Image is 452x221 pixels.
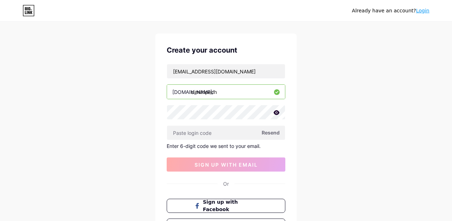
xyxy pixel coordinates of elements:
[172,88,214,96] div: [DOMAIN_NAME]/
[203,198,258,213] span: Sign up with Facebook
[167,45,285,55] div: Create your account
[195,162,258,168] span: sign up with email
[262,129,280,136] span: Resend
[167,199,285,213] button: Sign up with Facebook
[223,180,229,187] div: Or
[167,64,285,78] input: Email
[352,7,429,14] div: Already have an account?
[167,85,285,99] input: username
[167,157,285,172] button: sign up with email
[167,143,285,149] div: Enter 6-digit code we sent to your email.
[416,8,429,13] a: Login
[167,126,285,140] input: Paste login code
